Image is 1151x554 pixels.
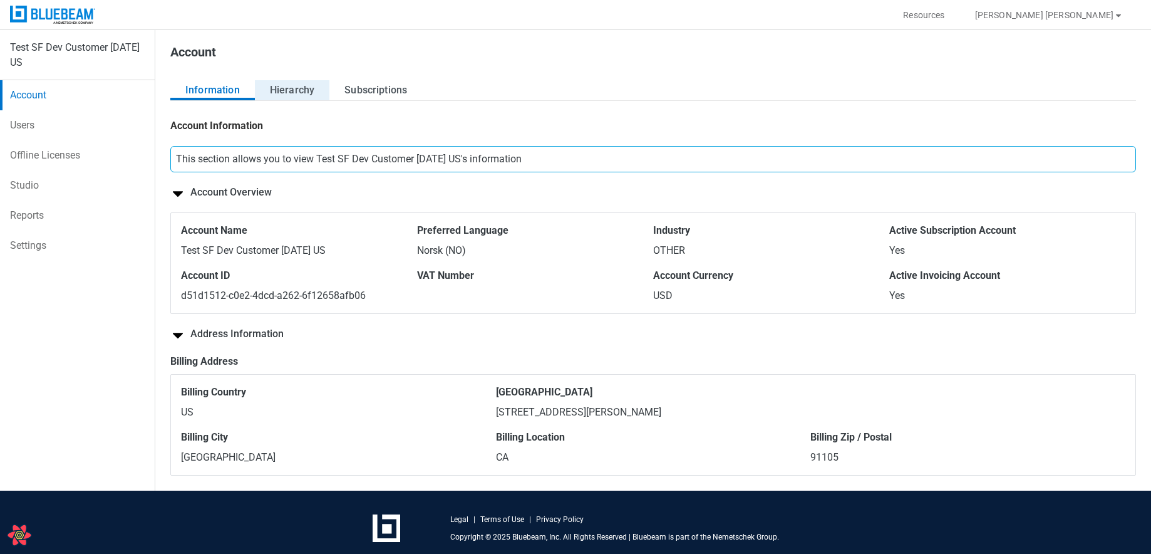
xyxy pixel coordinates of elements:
span: Active Subscription Account [889,223,1125,238]
span: Norsk (NO) [417,244,466,256]
button: Resources [888,5,959,25]
div: This section allows you to view Test SF Dev Customer [DATE] US's information [170,146,1136,172]
button: [PERSON_NAME] [PERSON_NAME] [960,5,1138,25]
button: Information [170,80,255,100]
span: US [181,406,194,418]
span: Test SF Dev Customer [DATE] US [181,244,326,256]
span: OTHER [653,244,685,256]
p: Copyright © 2025 Bluebeam, Inc. All Rights Reserved | Bluebeam is part of the Nemetschek Group. [450,532,779,542]
span: Billing City [181,430,496,445]
span: Billing Zip / Postal [810,430,1125,445]
span: [GEOGRAPHIC_DATA] [181,451,276,463]
span: 91105 [810,451,839,463]
span: [GEOGRAPHIC_DATA] [496,385,1125,400]
a: Privacy Policy [536,515,584,525]
button: Open React Query Devtools [7,523,32,548]
h1: Account [170,45,216,65]
div: Billing Address [170,354,1136,369]
div: | | [450,515,584,525]
h2: Account Information [170,119,263,133]
div: Test SF Dev Customer [DATE] US [10,40,145,70]
span: Billing Country [181,385,496,400]
span: Billing Location [496,430,811,445]
span: Account Currency [653,268,889,283]
span: Yes [889,290,905,301]
button: Subscriptions [329,80,422,100]
img: Bluebeam, Inc. [10,6,95,24]
span: USD [653,290,673,301]
button: Hierarchy [255,80,329,100]
span: [STREET_ADDRESS][PERSON_NAME] [496,406,661,418]
span: Industry [653,223,889,238]
span: Yes [889,244,905,256]
a: Legal [450,515,468,525]
span: Account ID [181,268,417,283]
span: CA [496,451,508,463]
span: Preferred Language [417,223,653,238]
span: VAT Number [417,268,653,283]
a: Terms of Use [480,515,524,525]
span: d51d1512-c0e2-4dcd-a262-6f12658afb06 [181,290,366,301]
span: Active Invoicing Account [889,268,1125,283]
span: Account Name [181,223,417,238]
